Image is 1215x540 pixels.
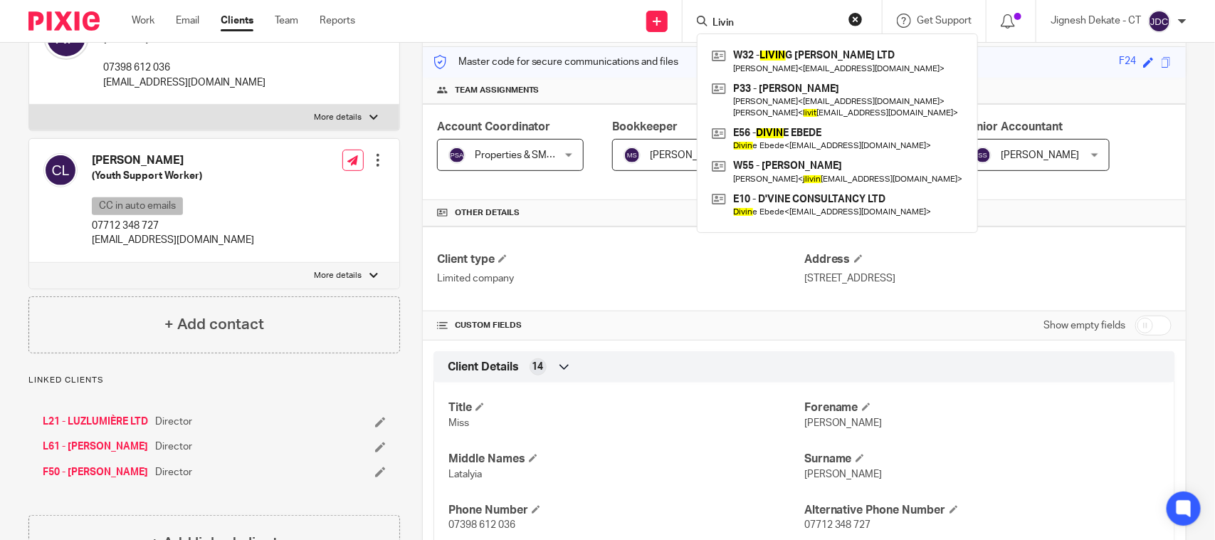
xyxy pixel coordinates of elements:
a: Clients [221,14,253,28]
p: 07398 612 036 [103,61,265,75]
label: Show empty fields [1043,318,1125,333]
p: [EMAIL_ADDRESS][DOMAIN_NAME] [92,233,254,247]
img: Pixie [28,11,100,31]
a: Team [275,14,298,28]
p: 07712 348 727 [92,219,254,233]
span: Director [155,440,192,454]
a: F50 - [PERSON_NAME] [43,465,148,479]
img: svg%3E [448,147,466,164]
img: svg%3E [624,147,641,164]
p: More details [315,112,362,123]
span: Get Support [917,16,972,26]
h4: Client type [437,252,804,267]
a: L21 - LUZLUMIÈRE LTD [43,415,148,429]
p: Master code for secure communications and files [433,55,679,69]
span: 14 [532,360,544,374]
img: svg%3E [1148,10,1171,33]
span: [PERSON_NAME] [804,418,883,428]
h4: Title [448,400,804,415]
span: Latalyia [448,469,482,479]
span: [PERSON_NAME] [650,150,728,160]
span: Senior Accountant [963,121,1063,133]
p: [EMAIL_ADDRESS][DOMAIN_NAME] [103,76,265,90]
h4: CUSTOM FIELDS [437,320,804,331]
span: Other details [455,207,520,219]
img: svg%3E [974,147,992,164]
h4: Address [804,252,1172,267]
span: Director [155,415,192,429]
span: Team assignments [455,85,540,96]
span: 07398 612 036 [448,520,515,530]
p: Limited company [437,271,804,286]
a: L61 - [PERSON_NAME] [43,440,148,454]
p: More details [315,270,362,281]
h4: Middle Names [448,452,804,467]
div: F24 [1119,54,1136,71]
h4: [PERSON_NAME] [92,153,254,168]
a: Email [176,14,199,28]
p: Jignesh Dekate - CT [1051,14,1141,28]
span: Bookkeeper [612,121,678,133]
h4: Forename [804,400,1160,415]
p: [STREET_ADDRESS] [804,271,1172,286]
h5: (Youth Support Worker) [92,169,254,183]
img: svg%3E [43,153,78,187]
p: Linked clients [28,375,400,386]
h4: Phone Number [448,503,804,518]
span: 07712 348 727 [804,520,871,530]
button: Clear [848,12,863,26]
span: Director [155,465,192,479]
p: CC in auto emails [92,197,183,215]
span: [PERSON_NAME] [804,469,883,479]
h4: Surname [804,452,1160,467]
h4: + Add contact [164,313,264,336]
span: Account Coordinator [437,121,551,133]
span: Client Details [448,360,519,375]
span: Miss [448,418,469,428]
span: [PERSON_NAME] [1001,150,1079,160]
input: Search [711,17,839,30]
h4: Alternative Phone Number [804,503,1160,518]
span: Properties & SMEs - AC [475,150,579,160]
a: Work [132,14,154,28]
a: Reports [320,14,355,28]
